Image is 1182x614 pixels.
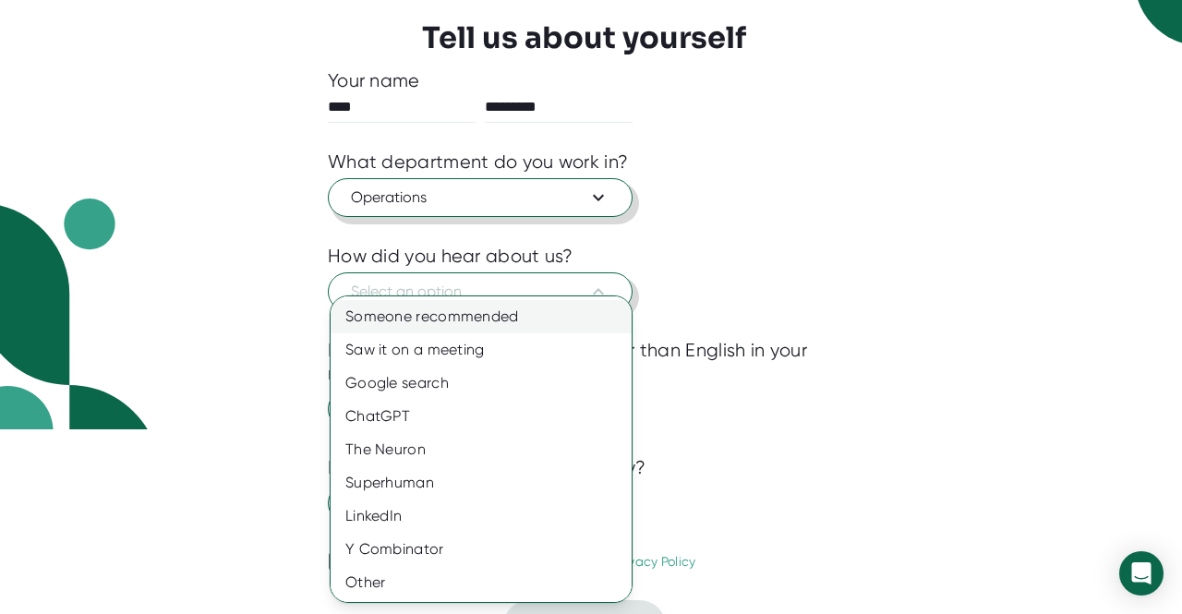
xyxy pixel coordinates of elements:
[331,367,645,400] div: Google search
[331,433,645,466] div: The Neuron
[331,466,645,500] div: Superhuman
[331,300,645,333] div: Someone recommended
[331,500,645,533] div: LinkedIn
[331,400,645,433] div: ChatGPT
[331,533,645,566] div: Y Combinator
[331,566,645,599] div: Other
[331,333,645,367] div: Saw it on a meeting
[1119,551,1164,596] div: Open Intercom Messenger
